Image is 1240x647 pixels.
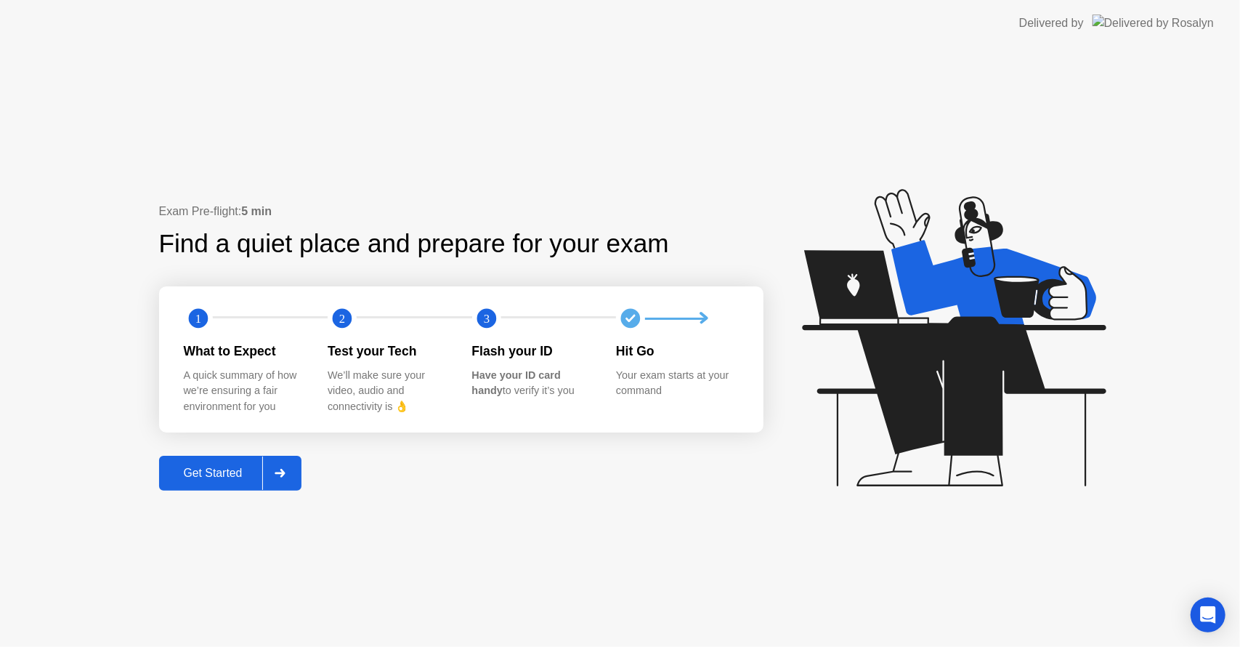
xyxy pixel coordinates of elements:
[328,368,449,415] div: We’ll make sure your video, audio and connectivity is 👌
[328,342,449,361] div: Test your Tech
[472,342,593,361] div: Flash your ID
[163,467,263,480] div: Get Started
[483,312,489,326] text: 3
[616,368,737,399] div: Your exam starts at your command
[184,368,305,415] div: A quick summary of how we’re ensuring a fair environment for you
[195,312,200,326] text: 1
[1191,598,1225,632] div: Open Intercom Messenger
[1093,15,1214,31] img: Delivered by Rosalyn
[616,342,737,361] div: Hit Go
[339,312,345,326] text: 2
[1019,15,1084,32] div: Delivered by
[472,369,561,397] b: Have your ID card handy
[241,205,272,217] b: 5 min
[159,225,671,263] div: Find a quiet place and prepare for your exam
[184,342,305,361] div: What to Expect
[472,368,593,399] div: to verify it’s you
[159,203,763,220] div: Exam Pre-flight:
[159,456,302,491] button: Get Started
